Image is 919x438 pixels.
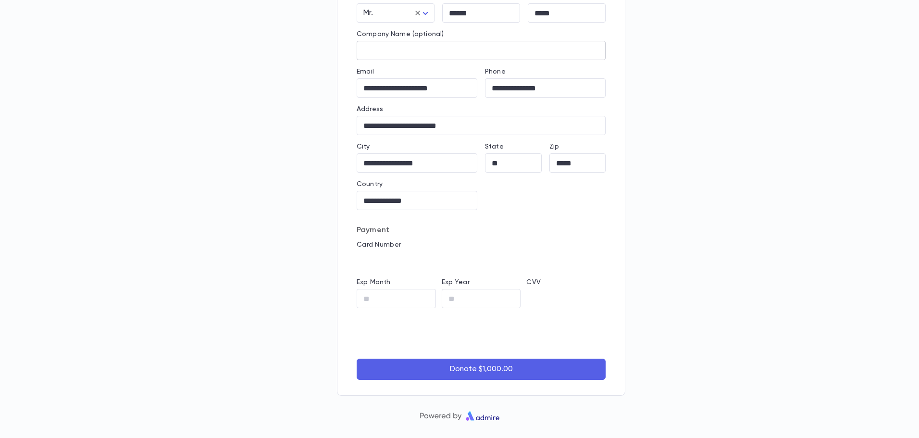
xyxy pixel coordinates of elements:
[485,68,506,75] label: Phone
[442,278,470,286] label: Exp Year
[485,143,504,150] label: State
[357,278,390,286] label: Exp Month
[526,289,606,308] iframe: cvv
[357,241,606,249] p: Card Number
[357,30,444,38] label: Company Name (optional)
[549,143,559,150] label: Zip
[357,68,374,75] label: Email
[357,225,606,235] p: Payment
[357,143,370,150] label: City
[363,9,373,17] span: Mr.
[357,251,606,271] iframe: card
[357,105,383,113] label: Address
[357,180,383,188] label: Country
[357,359,606,380] button: Donate $1,000.00
[357,4,435,23] div: Mr.
[526,278,606,286] p: CVV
